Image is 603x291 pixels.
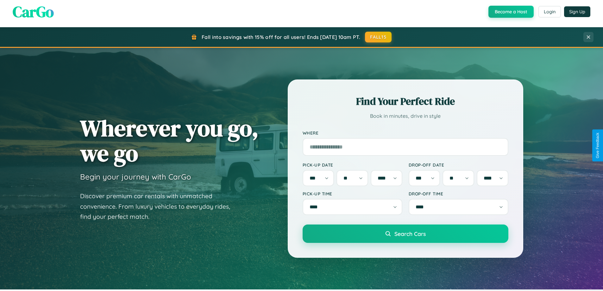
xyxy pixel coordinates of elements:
button: Login [538,6,561,17]
button: Sign Up [564,6,590,17]
h3: Begin your journey with CarGo [80,172,191,181]
span: Fall into savings with 15% off for all users! Ends [DATE] 10am PT. [202,34,360,40]
span: Search Cars [394,230,426,237]
p: Discover premium car rentals with unmatched convenience. From luxury vehicles to everyday rides, ... [80,191,238,222]
label: Where [303,130,508,136]
button: Search Cars [303,225,508,243]
span: CarGo [13,1,54,22]
button: FALL15 [365,32,392,42]
label: Drop-off Time [409,191,508,196]
label: Pick-up Time [303,191,402,196]
label: Drop-off Date [409,162,508,168]
label: Pick-up Date [303,162,402,168]
p: Book in minutes, drive in style [303,111,508,121]
button: Become a Host [488,6,534,18]
h1: Wherever you go, we go [80,116,259,166]
h2: Find Your Perfect Ride [303,94,508,108]
div: Give Feedback [595,133,600,158]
